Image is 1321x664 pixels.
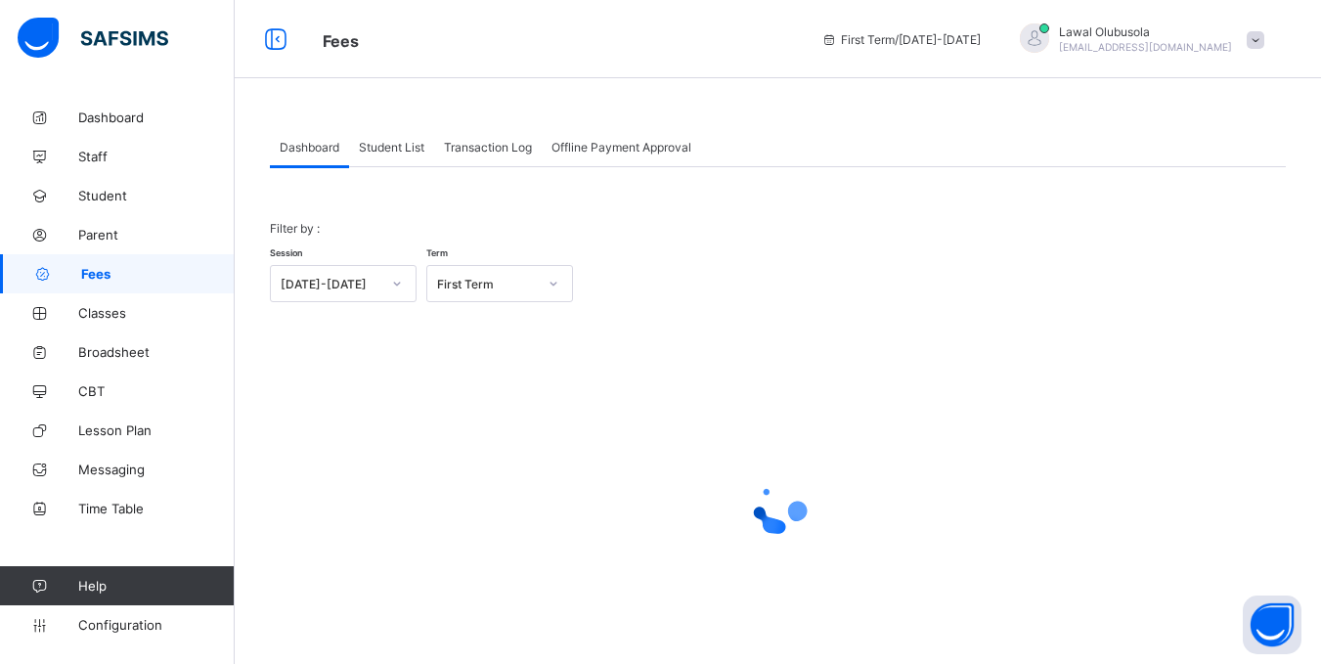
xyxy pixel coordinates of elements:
span: Dashboard [78,110,235,125]
span: Fees [81,266,235,282]
div: LawalOlubusola [1000,23,1274,56]
img: safsims [18,18,168,59]
span: Fees [323,31,359,51]
span: session/term information [821,32,981,47]
span: Dashboard [280,140,339,155]
span: Term [426,247,448,258]
span: Transaction Log [444,140,532,155]
span: Classes [78,305,235,321]
button: Open asap [1243,596,1301,654]
span: Offline Payment Approval [551,140,691,155]
span: Student List [359,140,424,155]
span: Session [270,247,302,258]
span: Lawal Olubusola [1059,24,1232,39]
span: [EMAIL_ADDRESS][DOMAIN_NAME] [1059,41,1232,53]
span: Parent [78,227,235,243]
span: Filter by : [270,221,320,236]
span: Help [78,578,234,594]
span: Messaging [78,462,235,477]
span: Time Table [78,501,235,516]
span: Lesson Plan [78,422,235,438]
span: CBT [78,383,235,399]
span: Broadsheet [78,344,235,360]
span: Student [78,188,235,203]
span: Configuration [78,617,234,633]
div: First Term [437,277,537,291]
div: [DATE]-[DATE] [281,277,380,291]
span: Staff [78,149,235,164]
